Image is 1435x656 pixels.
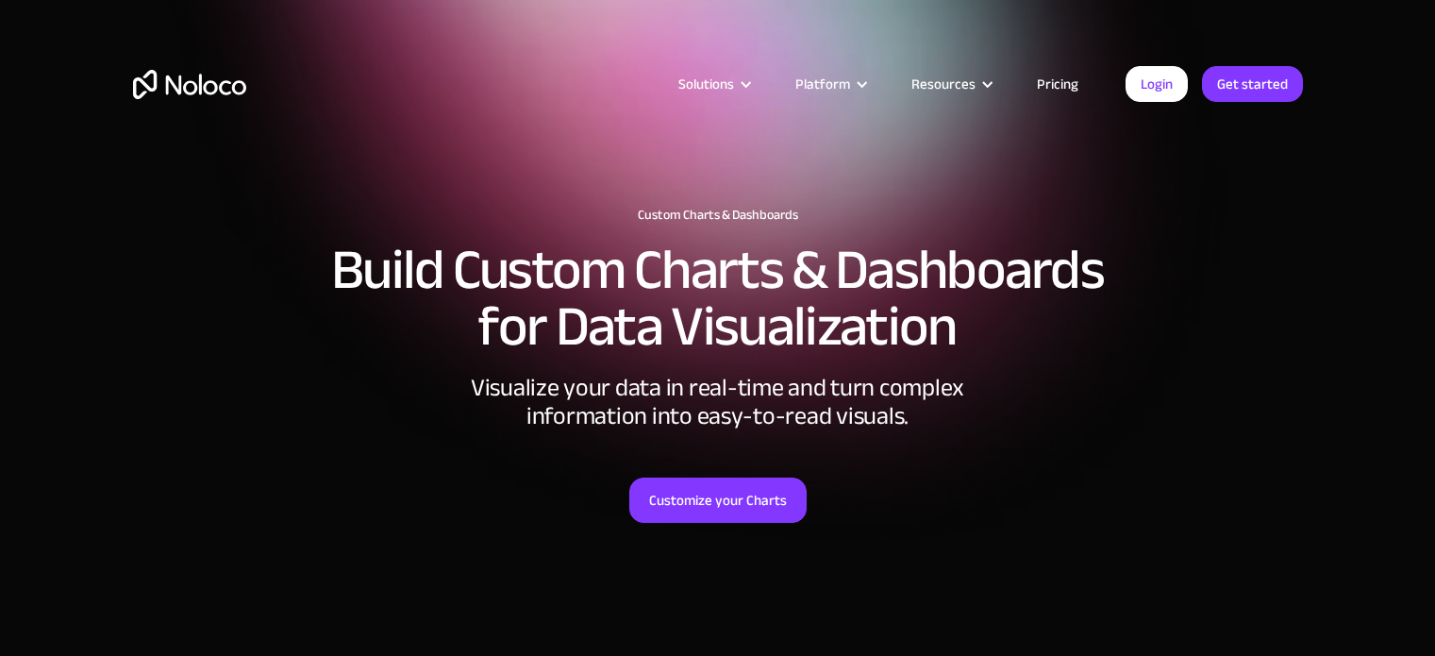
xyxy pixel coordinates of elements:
div: Resources [888,72,1013,96]
div: Visualize your data in real-time and turn complex information into easy-to-read visuals. [435,374,1001,430]
a: Customize your Charts [629,478,807,523]
div: Platform [772,72,888,96]
a: Get started [1202,66,1303,102]
div: Resources [911,72,976,96]
div: Solutions [655,72,772,96]
div: Platform [795,72,850,96]
a: Pricing [1013,72,1102,96]
a: Login [1126,66,1188,102]
h1: Custom Charts & Dashboards [133,208,1303,223]
a: home [133,70,246,99]
h2: Build Custom Charts & Dashboards for Data Visualization [133,242,1303,355]
div: Solutions [678,72,734,96]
